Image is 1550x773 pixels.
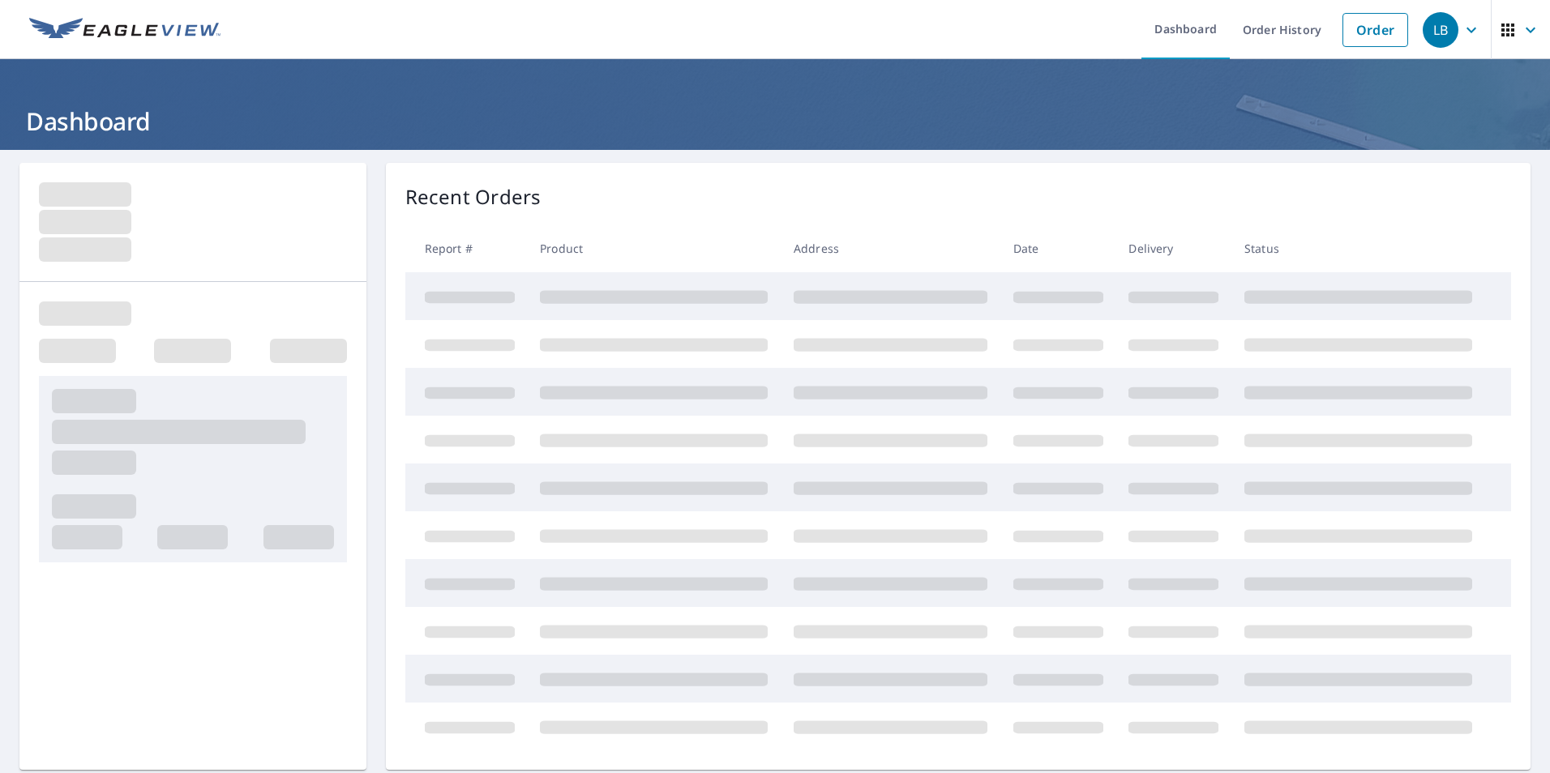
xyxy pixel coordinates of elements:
th: Product [527,224,781,272]
th: Date [1000,224,1116,272]
a: Order [1342,13,1408,47]
th: Report # [405,224,528,272]
th: Status [1231,224,1485,272]
p: Recent Orders [405,182,542,211]
th: Address [781,224,1000,272]
th: Delivery [1115,224,1231,272]
h1: Dashboard [19,105,1531,138]
img: EV Logo [29,18,221,42]
div: LB [1423,12,1458,48]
